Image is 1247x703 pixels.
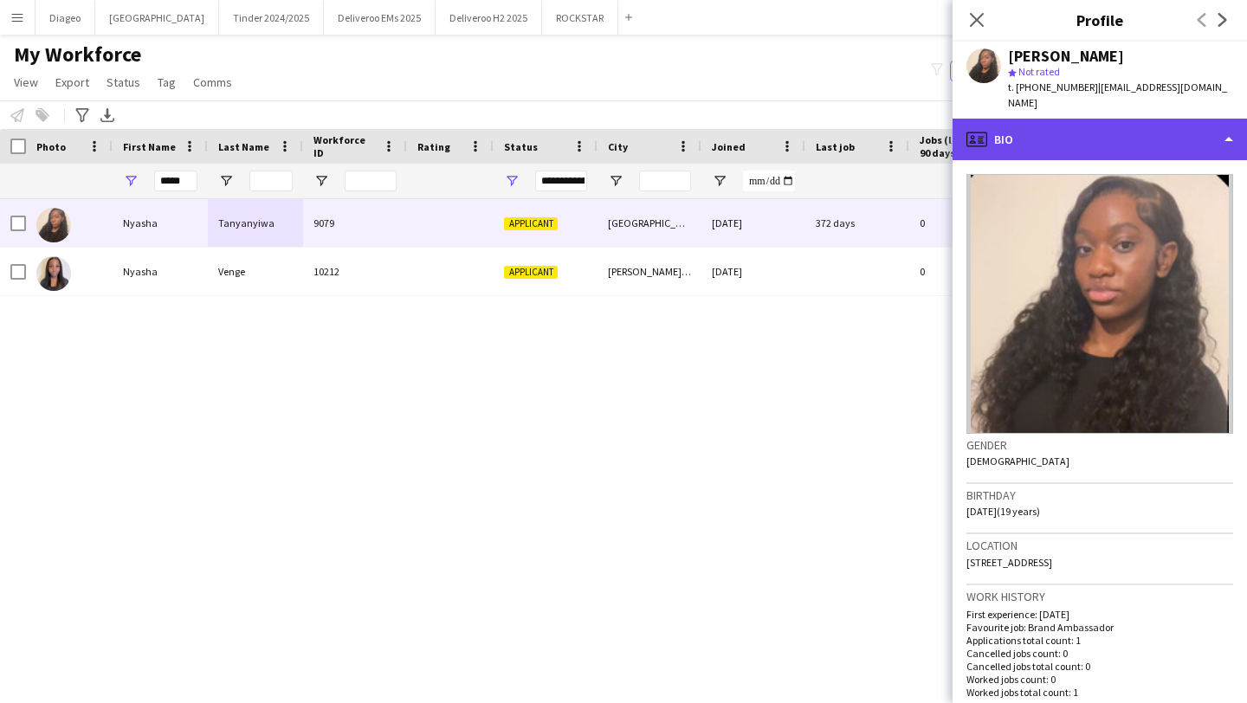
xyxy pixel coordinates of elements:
[966,174,1233,434] img: Crew avatar or photo
[816,140,855,153] span: Last job
[303,199,407,247] div: 9079
[966,487,1233,503] h3: Birthday
[966,686,1233,699] p: Worked jobs total count: 1
[1008,81,1098,94] span: t. [PHONE_NUMBER]
[966,455,1069,468] span: [DEMOGRAPHIC_DATA]
[701,248,805,295] div: [DATE]
[123,140,176,153] span: First Name
[151,71,183,94] a: Tag
[36,208,71,242] img: Nyasha Tanyanyiwa
[95,1,219,35] button: [GEOGRAPHIC_DATA]
[219,1,324,35] button: Tinder 2024/2025
[504,217,558,230] span: Applicant
[313,133,376,159] span: Workforce ID
[158,74,176,90] span: Tag
[249,171,293,191] input: Last Name Filter Input
[345,171,397,191] input: Workforce ID Filter Input
[966,660,1233,673] p: Cancelled jobs total count: 0
[966,505,1040,518] span: [DATE] (19 years)
[97,105,118,126] app-action-btn: Export XLSX
[950,61,1037,81] button: Everyone9,809
[48,71,96,94] a: Export
[1018,65,1060,78] span: Not rated
[14,42,141,68] span: My Workforce
[208,199,303,247] div: Tanyanyiwa
[701,199,805,247] div: [DATE]
[107,74,140,90] span: Status
[639,171,691,191] input: City Filter Input
[966,673,1233,686] p: Worked jobs count: 0
[966,647,1233,660] p: Cancelled jobs count: 0
[608,173,623,189] button: Open Filter Menu
[324,1,436,35] button: Deliveroo EMs 2025
[743,171,795,191] input: Joined Filter Input
[7,71,45,94] a: View
[36,140,66,153] span: Photo
[313,173,329,189] button: Open Filter Menu
[608,140,628,153] span: City
[966,621,1233,634] p: Favourite job: Brand Ambassador
[123,173,139,189] button: Open Filter Menu
[154,171,197,191] input: First Name Filter Input
[504,173,520,189] button: Open Filter Menu
[303,248,407,295] div: 10212
[909,248,1022,295] div: 0
[504,266,558,279] span: Applicant
[218,140,269,153] span: Last Name
[966,634,1233,647] p: Applications total count: 1
[598,199,701,247] div: [GEOGRAPHIC_DATA]
[1008,81,1227,109] span: | [EMAIL_ADDRESS][DOMAIN_NAME]
[953,9,1247,31] h3: Profile
[712,173,727,189] button: Open Filter Menu
[436,1,542,35] button: Deliveroo H2 2025
[186,71,239,94] a: Comms
[113,199,208,247] div: Nyasha
[218,173,234,189] button: Open Filter Menu
[36,1,95,35] button: Diageo
[966,608,1233,621] p: First experience: [DATE]
[14,74,38,90] span: View
[920,133,970,159] span: Jobs (last 90 days)
[72,105,93,126] app-action-btn: Advanced filters
[208,248,303,295] div: Venge
[966,437,1233,453] h3: Gender
[966,538,1233,553] h3: Location
[909,199,1022,247] div: 0
[966,556,1052,569] span: [STREET_ADDRESS]
[1008,48,1124,64] div: [PERSON_NAME]
[113,248,208,295] div: Nyasha
[598,248,701,295] div: [PERSON_NAME][GEOGRAPHIC_DATA]
[966,589,1233,604] h3: Work history
[542,1,618,35] button: ROCKSTAR
[712,140,746,153] span: Joined
[36,256,71,291] img: Nyasha Venge
[55,74,89,90] span: Export
[504,140,538,153] span: Status
[193,74,232,90] span: Comms
[417,140,450,153] span: Rating
[805,199,909,247] div: 372 days
[953,119,1247,160] div: Bio
[100,71,147,94] a: Status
